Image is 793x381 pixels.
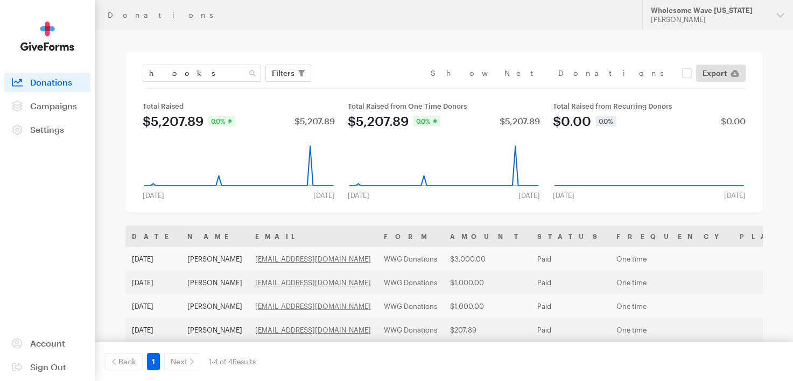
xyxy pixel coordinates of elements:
[377,225,444,247] th: Form
[377,271,444,294] td: WWG Donations
[703,67,727,80] span: Export
[553,115,591,128] div: $0.00
[341,191,376,200] div: [DATE]
[4,96,90,116] a: Campaigns
[143,115,203,128] div: $5,207.89
[531,271,610,294] td: Paid
[531,247,610,271] td: Paid
[444,247,531,271] td: $3,000.00
[610,225,733,247] th: Frequency
[546,191,581,200] div: [DATE]
[255,278,371,287] a: [EMAIL_ADDRESS][DOMAIN_NAME]
[651,15,768,24] div: [PERSON_NAME]
[512,191,546,200] div: [DATE]
[444,225,531,247] th: Amount
[181,247,249,271] td: [PERSON_NAME]
[531,294,610,318] td: Paid
[696,65,746,82] a: Export
[651,6,768,15] div: Wholesome Wave [US_STATE]
[30,362,66,372] span: Sign Out
[4,357,90,377] a: Sign Out
[181,318,249,342] td: [PERSON_NAME]
[30,338,65,348] span: Account
[20,22,74,51] img: GiveForms
[610,318,733,342] td: One time
[444,271,531,294] td: $1,000.00
[125,225,181,247] th: Date
[181,271,249,294] td: [PERSON_NAME]
[209,353,256,370] div: 1-4 of 4
[595,116,616,126] div: 0.0%
[413,116,440,126] div: 0.0%
[136,191,171,200] div: [DATE]
[30,77,72,87] span: Donations
[500,117,540,125] div: $5,207.89
[717,191,752,200] div: [DATE]
[233,357,256,366] span: Results
[307,191,341,200] div: [DATE]
[30,124,64,135] span: Settings
[272,67,294,80] span: Filters
[553,102,745,110] div: Total Raised from Recurring Donors
[444,318,531,342] td: $207.89
[4,73,90,92] a: Donations
[294,117,335,125] div: $5,207.89
[30,101,77,111] span: Campaigns
[249,225,377,247] th: Email
[143,102,335,110] div: Total Raised
[255,326,371,334] a: [EMAIL_ADDRESS][DOMAIN_NAME]
[181,294,249,318] td: [PERSON_NAME]
[610,247,733,271] td: One time
[348,115,409,128] div: $5,207.89
[125,318,181,342] td: [DATE]
[610,271,733,294] td: One time
[4,334,90,353] a: Account
[610,294,733,318] td: One time
[4,120,90,139] a: Settings
[531,225,610,247] th: Status
[265,65,311,82] button: Filters
[720,117,745,125] div: $0.00
[377,247,444,271] td: WWG Donations
[444,294,531,318] td: $1,000.00
[143,65,261,82] input: Search Name & Email
[125,294,181,318] td: [DATE]
[377,318,444,342] td: WWG Donations
[255,255,371,263] a: [EMAIL_ADDRESS][DOMAIN_NAME]
[255,302,371,311] a: [EMAIL_ADDRESS][DOMAIN_NAME]
[181,225,249,247] th: Name
[377,294,444,318] td: WWG Donations
[125,247,181,271] td: [DATE]
[125,271,181,294] td: [DATE]
[208,116,235,126] div: 0.0%
[531,318,610,342] td: Paid
[348,102,540,110] div: Total Raised from One Time Donors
